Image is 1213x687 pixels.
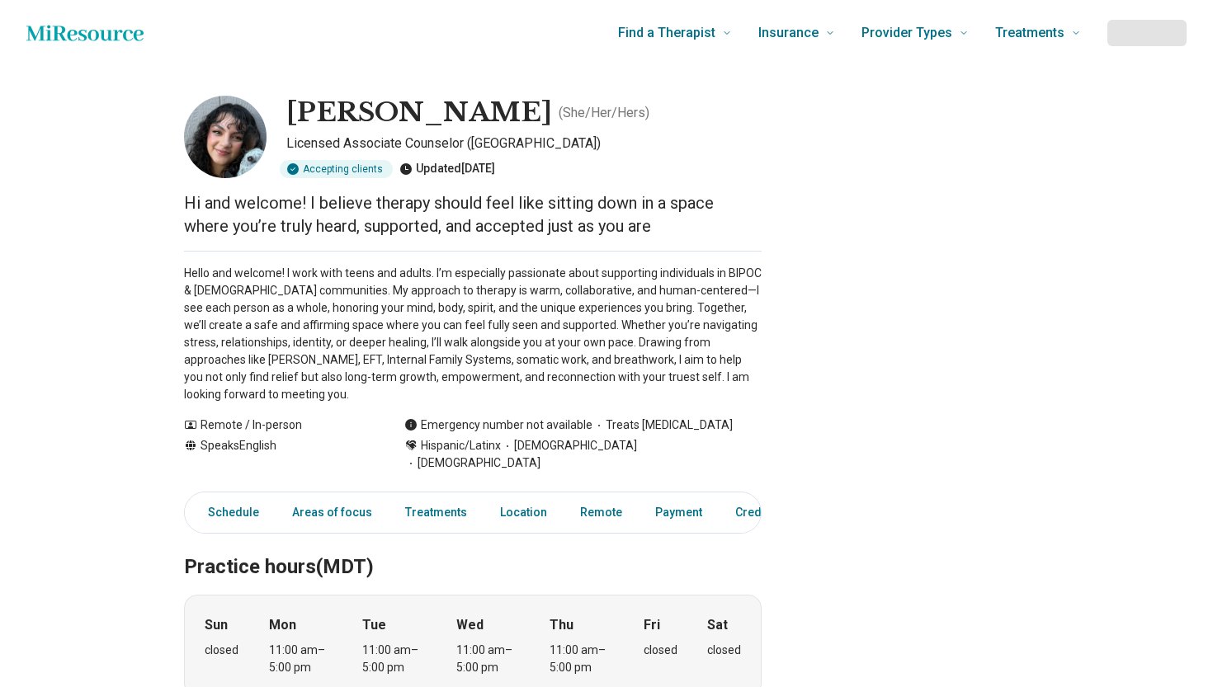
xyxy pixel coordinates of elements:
[995,21,1064,45] span: Treatments
[707,615,728,635] strong: Sat
[184,514,762,581] h2: Practice hours (MDT)
[404,416,592,434] div: Emergency number not available
[269,615,296,635] strong: Mon
[184,265,762,403] p: Hello and welcome! I work with teens and adults. I’m especially passionate about supporting indiv...
[645,496,712,529] a: Payment
[490,496,557,529] a: Location
[286,96,552,130] h1: [PERSON_NAME]
[758,21,819,45] span: Insurance
[550,642,613,676] div: 11:00 am – 5:00 pm
[456,615,484,635] strong: Wed
[570,496,632,529] a: Remote
[184,191,762,238] p: Hi and welcome! I believe therapy should feel like sitting down in a space where you’re truly hea...
[286,134,762,153] p: Licensed Associate Counselor ([GEOGRAPHIC_DATA])
[861,21,952,45] span: Provider Types
[618,21,715,45] span: Find a Therapist
[282,496,382,529] a: Areas of focus
[501,437,637,454] span: [DEMOGRAPHIC_DATA]
[188,496,269,529] a: Schedule
[362,615,386,635] strong: Tue
[269,642,333,676] div: 11:00 am – 5:00 pm
[280,160,393,178] div: Accepting clients
[399,160,495,178] div: Updated [DATE]
[184,96,267,178] img: Vivian Duarte, Licensed Associate Counselor (LAC)
[644,615,660,635] strong: Fri
[205,642,238,659] div: closed
[421,437,501,454] span: Hispanic/Latinx
[550,615,573,635] strong: Thu
[644,642,677,659] div: closed
[707,642,741,659] div: closed
[559,103,649,123] p: ( She/Her/Hers )
[725,496,808,529] a: Credentials
[404,454,540,472] span: [DEMOGRAPHIC_DATA]
[205,615,228,635] strong: Sun
[456,642,520,676] div: 11:00 am – 5:00 pm
[184,437,371,472] div: Speaks English
[592,416,733,434] span: Treats [MEDICAL_DATA]
[362,642,426,676] div: 11:00 am – 5:00 pm
[26,16,144,49] a: Home page
[395,496,477,529] a: Treatments
[184,416,371,434] div: Remote / In-person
